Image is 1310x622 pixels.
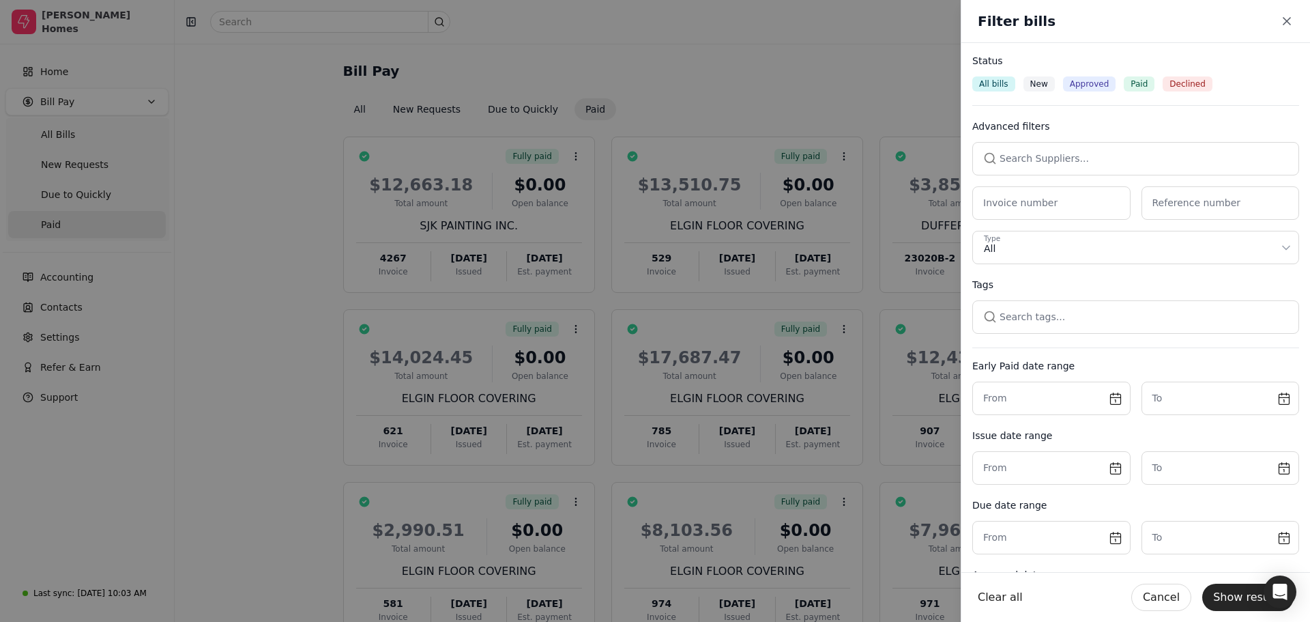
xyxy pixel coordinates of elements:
[1163,76,1212,91] button: Declined
[1141,451,1300,485] button: To
[1152,391,1163,406] label: To
[1152,531,1163,545] label: To
[1030,78,1048,90] span: New
[972,429,1299,443] div: Issue date range
[979,78,1008,90] span: All bills
[1063,76,1116,91] button: Approved
[1169,78,1206,90] span: Declined
[972,278,1299,292] div: Tags
[972,451,1131,485] button: From
[983,196,1058,210] label: Invoice number
[1202,584,1294,611] button: Show results
[978,584,1023,611] button: Clear all
[972,521,1131,554] button: From
[1023,76,1055,91] button: New
[972,119,1299,134] div: Advanced filters
[983,391,1007,406] label: From
[972,359,1299,373] div: Early Paid date range
[972,76,1015,91] button: All bills
[1152,461,1163,475] label: To
[972,568,1299,582] div: Approved date range
[1124,76,1154,91] button: Paid
[1131,584,1191,611] button: Cancel
[983,461,1007,475] label: From
[1141,521,1300,554] button: To
[984,234,1000,244] div: Type
[972,382,1131,415] button: From
[1152,196,1241,210] label: Reference number
[978,11,1056,31] h2: Filter bills
[972,54,1299,68] div: Status
[972,498,1299,513] div: Due date range
[1141,382,1300,415] button: To
[1131,78,1148,90] span: Paid
[983,531,1007,545] label: From
[1070,78,1109,90] span: Approved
